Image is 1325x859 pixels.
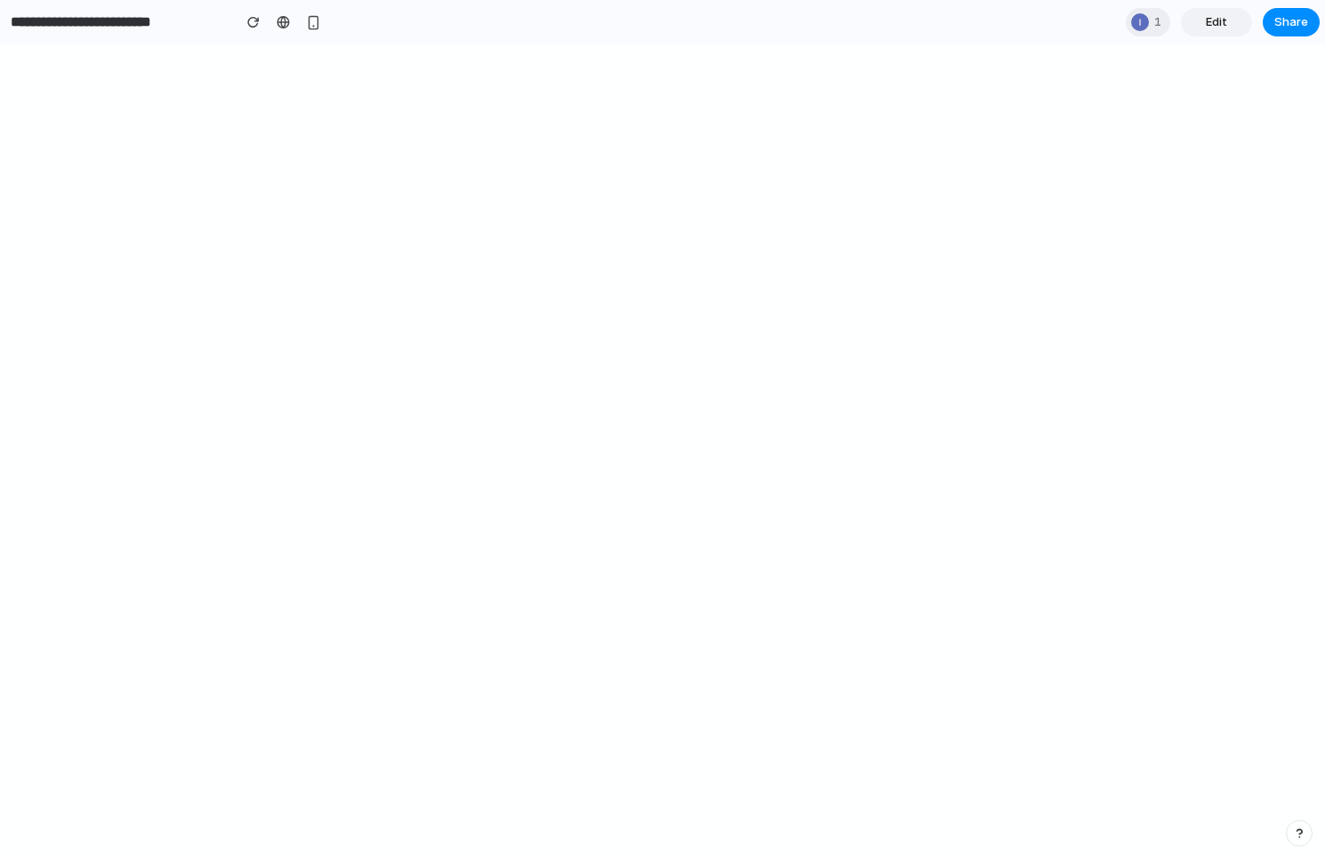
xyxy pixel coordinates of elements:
span: Edit [1206,13,1227,31]
span: 1 [1154,13,1167,31]
span: Share [1274,13,1308,31]
button: Share [1263,8,1320,36]
a: Edit [1181,8,1252,36]
div: 1 [1126,8,1170,36]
